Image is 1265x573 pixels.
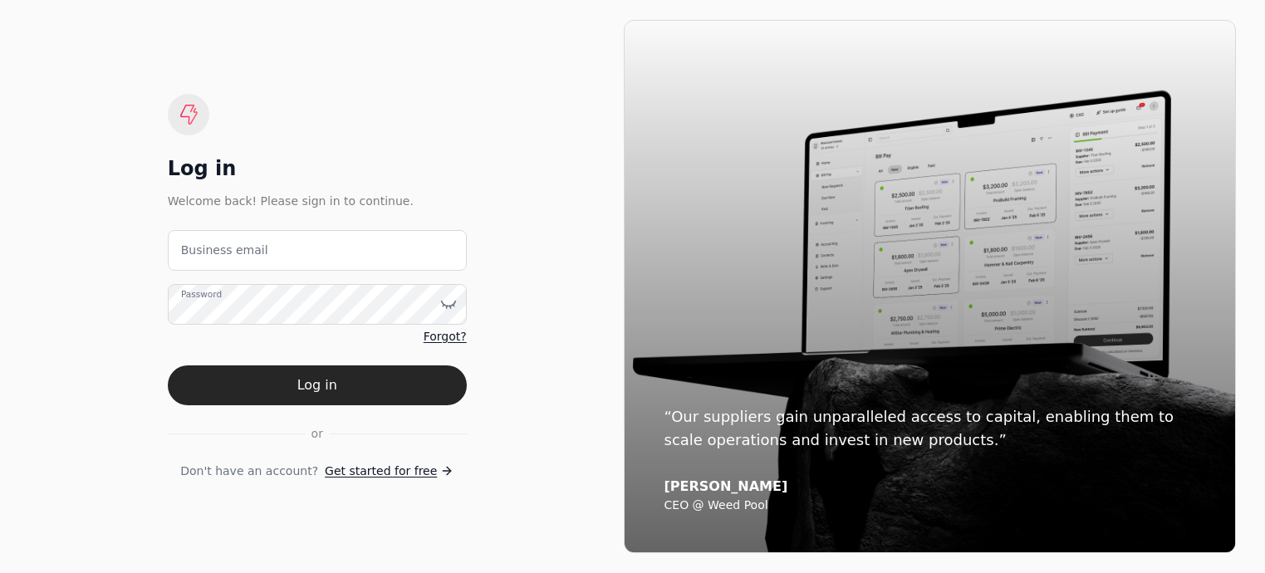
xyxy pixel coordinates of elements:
a: Forgot? [424,328,467,345]
div: “Our suppliers gain unparalleled access to capital, enabling them to scale operations and invest ... [664,405,1196,452]
a: Get started for free [325,463,454,480]
button: Log in [168,365,467,405]
div: Welcome back! Please sign in to continue. [168,192,467,210]
label: Password [181,287,222,301]
span: Don't have an account? [180,463,318,480]
div: CEO @ Weed Pool [664,498,1196,513]
div: [PERSON_NAME] [664,478,1196,495]
div: Log in [168,155,467,182]
span: Get started for free [325,463,437,480]
label: Business email [181,242,268,259]
span: or [311,425,323,443]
